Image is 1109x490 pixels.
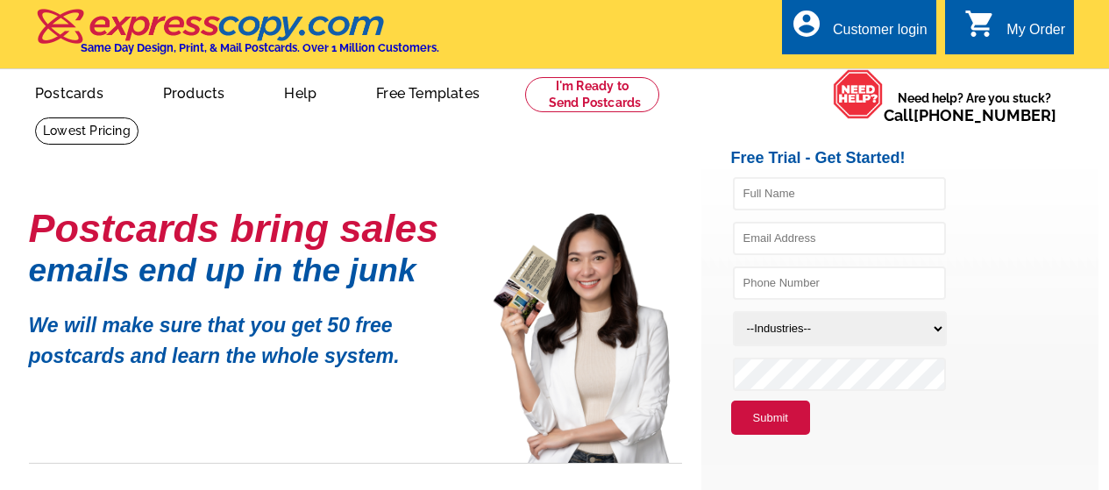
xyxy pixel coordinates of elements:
[35,21,439,54] a: Same Day Design, Print, & Mail Postcards. Over 1 Million Customers.
[884,89,1065,124] span: Need help? Are you stuck?
[731,401,810,436] button: Submit
[914,106,1056,124] a: [PHONE_NUMBER]
[733,222,946,255] input: Email Address
[964,19,1065,41] a: shopping_cart My Order
[29,261,467,280] h1: emails end up in the junk
[791,19,928,41] a: account_circle Customer login
[7,71,132,112] a: Postcards
[964,8,996,39] i: shopping_cart
[833,22,928,46] div: Customer login
[833,69,884,119] img: help
[731,149,1098,168] h2: Free Trial - Get Started!
[256,71,345,112] a: Help
[29,297,467,371] p: We will make sure that you get 50 free postcards and learn the whole system.
[791,8,822,39] i: account_circle
[135,71,253,112] a: Products
[1006,22,1065,46] div: My Order
[884,106,1056,124] span: Call
[733,266,946,300] input: Phone Number
[348,71,508,112] a: Free Templates
[733,177,946,210] input: Full Name
[81,41,439,54] h4: Same Day Design, Print, & Mail Postcards. Over 1 Million Customers.
[29,213,467,244] h1: Postcards bring sales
